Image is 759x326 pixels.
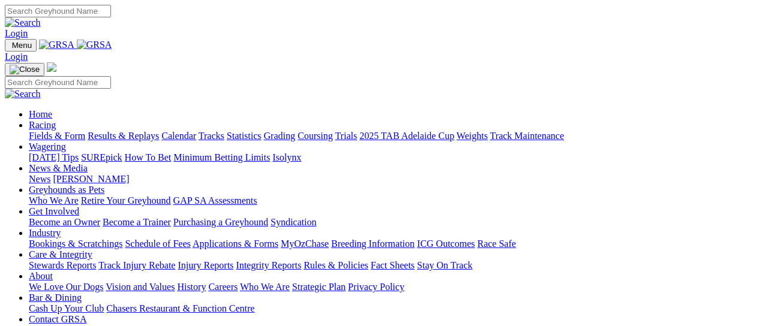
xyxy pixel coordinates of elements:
[359,131,454,141] a: 2025 TAB Adelaide Cup
[29,292,82,303] a: Bar & Dining
[281,239,329,249] a: MyOzChase
[335,131,357,141] a: Trials
[5,89,41,99] img: Search
[161,131,196,141] a: Calendar
[490,131,564,141] a: Track Maintenance
[29,314,86,324] a: Contact GRSA
[292,282,346,292] a: Strategic Plan
[29,282,754,292] div: About
[106,303,254,313] a: Chasers Restaurant & Function Centre
[29,303,754,314] div: Bar & Dining
[29,163,88,173] a: News & Media
[29,217,100,227] a: Become an Owner
[106,282,175,292] a: Vision and Values
[29,239,122,249] a: Bookings & Scratchings
[29,174,50,184] a: News
[29,239,754,249] div: Industry
[5,39,37,52] button: Toggle navigation
[5,5,111,17] input: Search
[77,40,112,50] img: GRSA
[29,271,53,281] a: About
[29,249,92,259] a: Care & Integrity
[29,260,96,270] a: Stewards Reports
[29,195,79,206] a: Who We Are
[29,206,79,216] a: Get Involved
[5,76,111,89] input: Search
[29,228,61,238] a: Industry
[103,217,171,227] a: Become a Trainer
[208,282,238,292] a: Careers
[98,260,175,270] a: Track Injury Rebate
[236,260,301,270] a: Integrity Reports
[81,152,122,162] a: SUREpick
[417,260,472,270] a: Stay On Track
[125,152,172,162] a: How To Bet
[29,120,56,130] a: Racing
[29,174,754,185] div: News & Media
[178,260,233,270] a: Injury Reports
[298,131,333,141] a: Coursing
[457,131,488,141] a: Weights
[5,52,28,62] a: Login
[29,185,104,195] a: Greyhounds as Pets
[29,260,754,271] div: Care & Integrity
[264,131,295,141] a: Grading
[417,239,475,249] a: ICG Outcomes
[125,239,190,249] a: Schedule of Fees
[29,109,52,119] a: Home
[12,41,32,50] span: Menu
[53,174,129,184] a: [PERSON_NAME]
[348,282,404,292] a: Privacy Policy
[227,131,262,141] a: Statistics
[272,152,301,162] a: Isolynx
[81,195,171,206] a: Retire Your Greyhound
[177,282,206,292] a: History
[173,195,257,206] a: GAP SA Assessments
[477,239,515,249] a: Race Safe
[173,217,268,227] a: Purchasing a Greyhound
[5,63,44,76] button: Toggle navigation
[29,152,79,162] a: [DATE] Tips
[5,28,28,38] a: Login
[5,17,41,28] img: Search
[39,40,74,50] img: GRSA
[193,239,278,249] a: Applications & Forms
[10,65,40,74] img: Close
[271,217,316,227] a: Syndication
[29,141,66,152] a: Wagering
[29,303,104,313] a: Cash Up Your Club
[29,217,754,228] div: Get Involved
[240,282,290,292] a: Who We Are
[88,131,159,141] a: Results & Replays
[29,152,754,163] div: Wagering
[29,195,754,206] div: Greyhounds as Pets
[173,152,270,162] a: Minimum Betting Limits
[304,260,368,270] a: Rules & Policies
[199,131,224,141] a: Tracks
[331,239,415,249] a: Breeding Information
[47,62,56,72] img: logo-grsa-white.png
[29,131,754,141] div: Racing
[29,131,85,141] a: Fields & Form
[29,282,103,292] a: We Love Our Dogs
[371,260,415,270] a: Fact Sheets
